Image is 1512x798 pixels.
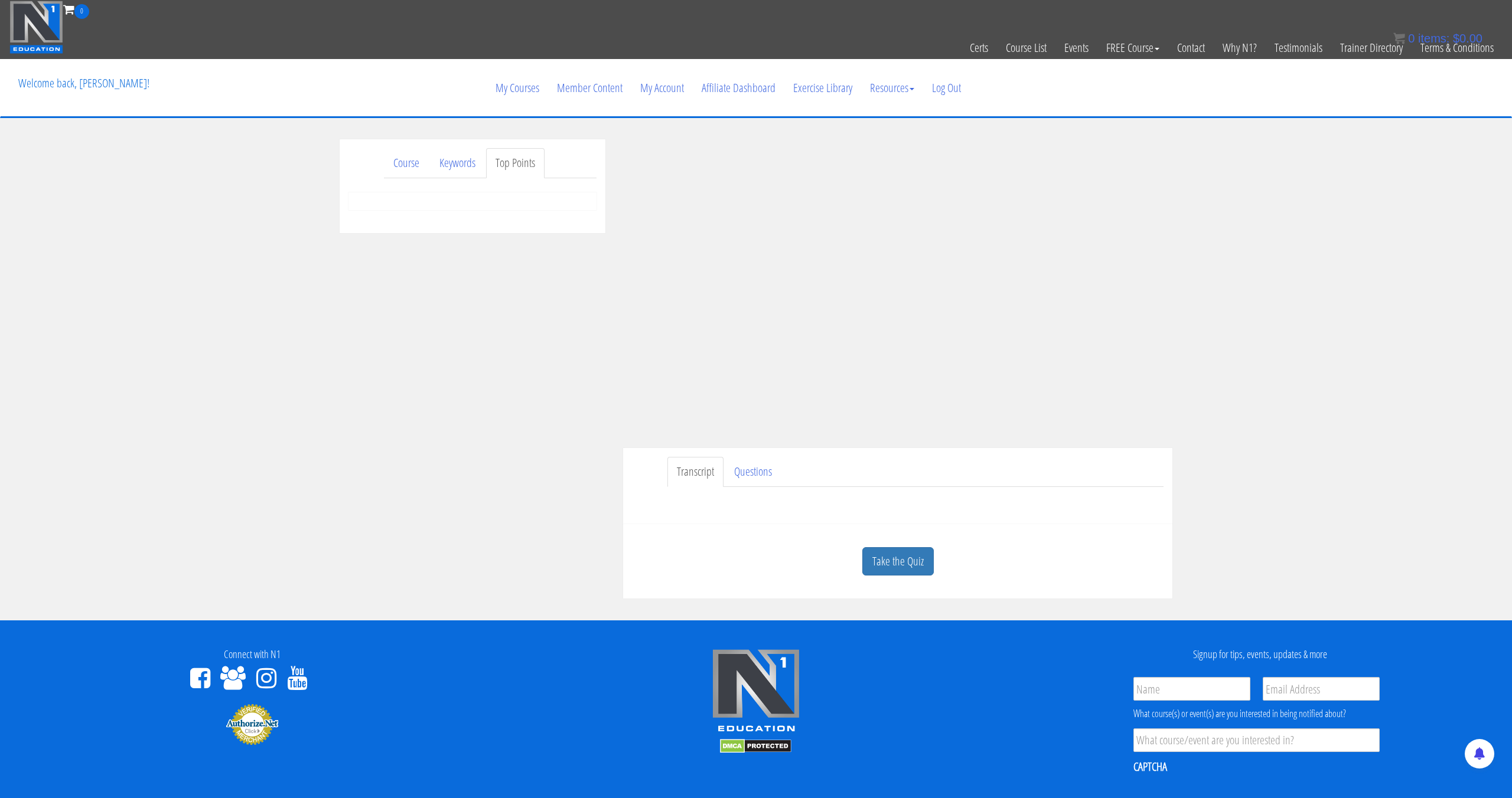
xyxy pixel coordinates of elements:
img: n1-edu-logo [712,649,800,736]
a: Testimonials [1266,19,1331,77]
p: Welcome back, [PERSON_NAME]! [9,60,158,107]
a: Terms & Conditions [1412,19,1503,77]
a: Member Content [548,60,631,116]
a: 0 items: $0.00 [1393,32,1482,45]
a: Log Out [923,60,970,116]
span: $ [1453,32,1459,45]
input: Email Address [1263,677,1380,701]
a: Course List [997,19,1055,77]
a: Contact [1168,19,1214,77]
a: Resources [861,60,923,116]
a: Events [1055,19,1097,77]
input: Name [1133,677,1250,701]
a: Transcript [667,457,724,487]
a: Why N1? [1214,19,1266,77]
img: n1-education [9,1,63,54]
img: icon11.png [1393,32,1405,44]
a: My Account [631,60,693,116]
bdi: 0.00 [1453,32,1482,45]
input: What course/event are you interested in? [1133,728,1380,752]
span: 0 [1408,32,1415,45]
a: Take the Quiz [862,547,934,576]
a: Affiliate Dashboard [693,60,784,116]
h4: Connect with N1 [9,649,495,660]
a: My Courses [487,60,548,116]
a: Certs [961,19,997,77]
a: Top Points [486,148,545,178]
span: items: [1418,32,1449,45]
a: Course [384,148,429,178]
h4: Signup for tips, events, updates & more [1017,649,1503,660]
a: Exercise Library [784,60,861,116]
a: Trainer Directory [1331,19,1412,77]
a: 0 [63,1,89,17]
img: DMCA.com Protection Status [720,739,791,753]
label: CAPTCHA [1133,759,1167,774]
img: Authorize.Net Merchant - Click to Verify [226,703,279,745]
a: Keywords [430,148,485,178]
a: Questions [725,457,781,487]
div: What course(s) or event(s) are you interested in being notified about? [1133,707,1380,721]
span: 0 [74,4,89,19]
a: FREE Course [1097,19,1168,77]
